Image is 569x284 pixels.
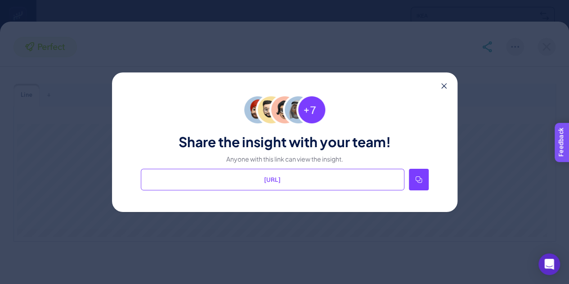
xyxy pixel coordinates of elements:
[538,253,560,275] div: Open Intercom Messenger
[141,154,429,163] p: Anyone with this link can view the insight.
[264,175,281,184] span: [URL]
[242,94,327,126] img: avatar-group.png
[5,3,34,10] span: Feedback
[141,133,429,149] h1: Share the insight with your team!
